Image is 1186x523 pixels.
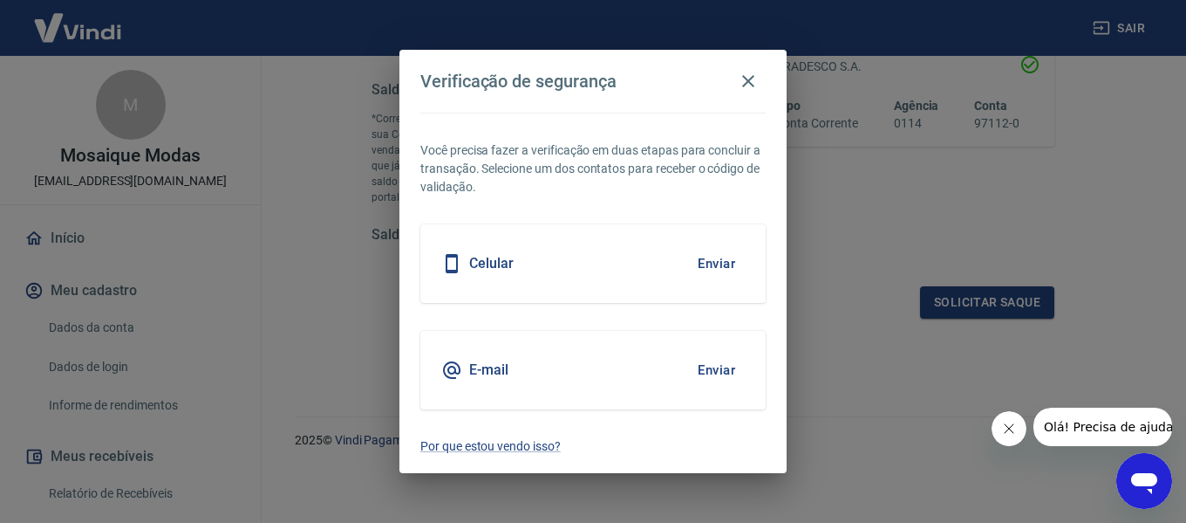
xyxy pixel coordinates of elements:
p: Você precisa fazer a verificação em duas etapas para concluir a transação. Selecione um dos conta... [420,141,766,196]
iframe: Botão para abrir a janela de mensagens [1116,453,1172,509]
span: Olá! Precisa de ajuda? [10,12,147,26]
a: Por que estou vendo isso? [420,437,766,456]
iframe: Mensagem da empresa [1033,408,1172,446]
h4: Verificação de segurança [420,71,617,92]
iframe: Fechar mensagem [992,411,1026,446]
h5: E-mail [469,361,508,379]
button: Enviar [688,352,745,389]
button: Enviar [688,245,745,282]
h5: Celular [469,255,514,272]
